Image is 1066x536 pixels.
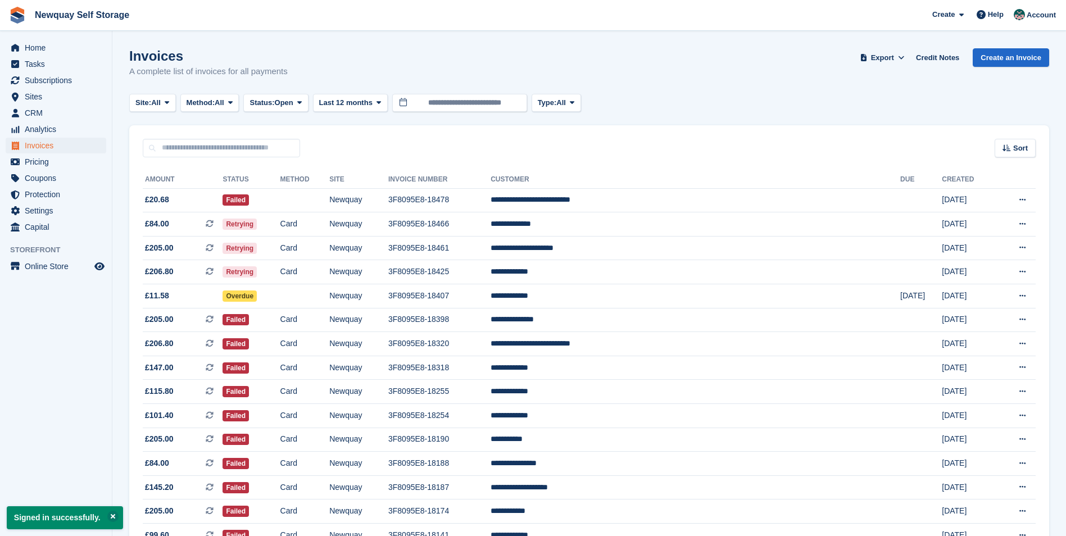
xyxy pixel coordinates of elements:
td: [DATE] [942,308,996,332]
span: £115.80 [145,385,174,397]
span: £84.00 [145,457,169,469]
td: 3F8095E8-18255 [388,380,491,404]
td: 3F8095E8-18190 [388,428,491,452]
button: Method: All [180,94,239,112]
a: menu [6,72,106,88]
a: menu [6,170,106,186]
td: Card [280,212,330,237]
span: Settings [25,203,92,219]
td: [DATE] [942,260,996,284]
span: Subscriptions [25,72,92,88]
a: Credit Notes [911,48,964,67]
td: 3F8095E8-18398 [388,308,491,332]
span: Storefront [10,244,112,256]
a: menu [6,219,106,235]
p: Signed in successfully. [7,506,123,529]
span: All [215,97,224,108]
th: Status [223,171,280,189]
span: £147.00 [145,362,174,374]
span: Failed [223,434,249,445]
td: [DATE] [942,475,996,499]
td: 3F8095E8-18188 [388,452,491,476]
td: 3F8095E8-18254 [388,404,491,428]
span: Failed [223,338,249,349]
td: [DATE] [942,212,996,237]
th: Method [280,171,330,189]
a: menu [6,203,106,219]
span: Pricing [25,154,92,170]
span: Create [932,9,955,20]
span: Retrying [223,243,257,254]
td: Newquay [329,404,388,428]
button: Last 12 months [313,94,388,112]
span: Failed [223,482,249,493]
span: Analytics [25,121,92,137]
td: Card [280,499,330,524]
td: Newquay [329,452,388,476]
a: Preview store [93,260,106,273]
a: menu [6,56,106,72]
button: Site: All [129,94,176,112]
span: £205.00 [145,242,174,254]
th: Invoice Number [388,171,491,189]
th: Due [900,171,942,189]
span: £206.80 [145,266,174,278]
td: Card [280,236,330,260]
td: Newquay [329,188,388,212]
span: Protection [25,187,92,202]
td: [DATE] [942,236,996,260]
a: Create an Invoice [973,48,1049,67]
span: Open [275,97,293,108]
a: menu [6,154,106,170]
span: Account [1027,10,1056,21]
td: 3F8095E8-18187 [388,475,491,499]
a: menu [6,105,106,121]
td: Newquay [329,356,388,380]
span: Retrying [223,266,257,278]
span: Failed [223,458,249,469]
a: menu [6,89,106,105]
span: Failed [223,410,249,421]
td: [DATE] [942,356,996,380]
span: £145.20 [145,482,174,493]
span: Invoices [25,138,92,153]
td: Card [280,356,330,380]
span: CRM [25,105,92,121]
span: Export [871,52,894,63]
img: stora-icon-8386f47178a22dfd0bd8f6a31ec36ba5ce8667c1dd55bd0f319d3a0aa187defe.svg [9,7,26,24]
span: £205.00 [145,433,174,445]
td: Card [280,380,330,404]
span: £20.68 [145,194,169,206]
span: Overdue [223,290,257,302]
span: Failed [223,362,249,374]
span: Coupons [25,170,92,186]
span: £84.00 [145,218,169,230]
td: Newquay [329,308,388,332]
td: Newquay [329,260,388,284]
span: Failed [223,506,249,517]
td: Card [280,308,330,332]
td: 3F8095E8-18320 [388,332,491,356]
span: Failed [223,314,249,325]
th: Site [329,171,388,189]
td: Newquay [329,284,388,308]
td: Card [280,475,330,499]
td: [DATE] [942,284,996,308]
span: Failed [223,386,249,397]
a: menu [6,258,106,274]
td: Card [280,404,330,428]
td: Card [280,332,330,356]
td: Newquay [329,475,388,499]
span: £205.00 [145,505,174,517]
td: Newquay [329,212,388,237]
td: [DATE] [942,380,996,404]
span: Tasks [25,56,92,72]
td: Card [280,260,330,284]
span: Online Store [25,258,92,274]
a: menu [6,138,106,153]
img: Tina [1014,9,1025,20]
span: Status: [250,97,274,108]
td: [DATE] [942,188,996,212]
td: 3F8095E8-18174 [388,499,491,524]
td: Newquay [329,380,388,404]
